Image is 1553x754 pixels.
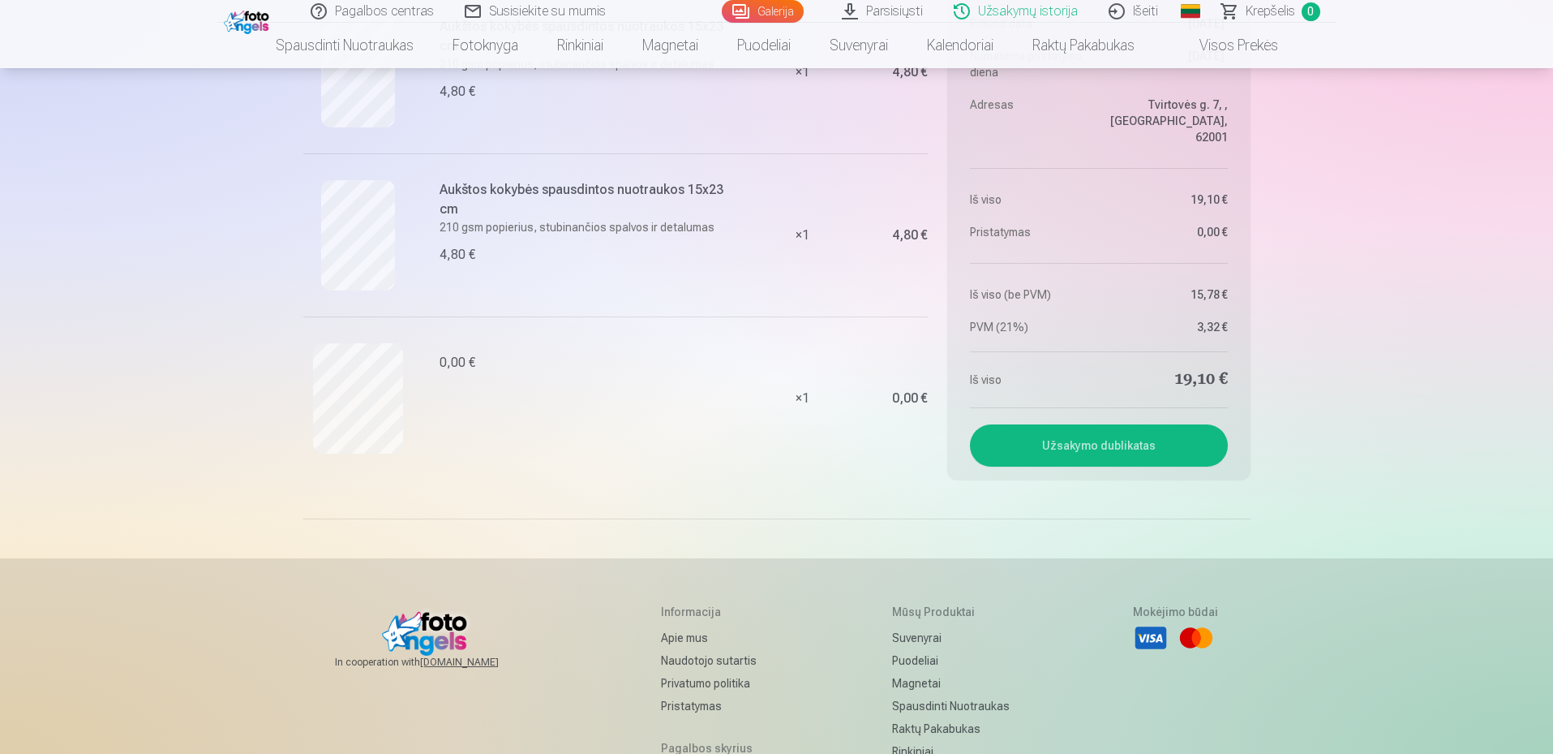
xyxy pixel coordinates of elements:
a: Raktų pakabukas [1013,23,1154,68]
span: In cooperation with [335,656,538,669]
a: Rinkiniai [538,23,623,68]
div: × 1 [741,153,863,317]
a: Raktų pakabukas [892,717,1010,740]
dd: 19,10 € [1107,192,1228,208]
a: Naudotojo sutartis [661,649,769,672]
a: Kalendoriai [907,23,1013,68]
h5: Mūsų produktai [892,604,1010,620]
a: Privatumo politika [661,672,769,695]
a: Pristatymas [661,695,769,717]
a: Apie mus [661,627,769,649]
button: Užsakymo dublikatas [970,424,1227,467]
a: Puodeliai [718,23,810,68]
dt: Adresas [970,97,1091,145]
span: 0 [1302,2,1320,21]
a: Spausdinti nuotraukas [892,695,1010,717]
li: Visa [1133,620,1169,656]
dt: Iš viso (be PVM) [970,287,1091,303]
a: Suvenyrai [892,627,1010,649]
dt: Pristatymas [970,224,1091,240]
li: Mastercard [1178,620,1214,656]
a: Suvenyrai [810,23,907,68]
a: Visos prekės [1154,23,1298,68]
div: 4,80 € [440,82,475,101]
div: 0,00 € [892,394,928,403]
a: [DOMAIN_NAME] [420,656,538,669]
h5: Informacija [661,604,769,620]
img: /fa2 [224,6,273,34]
h6: Aukštos kokybės spausdintos nuotraukos 15x23 cm [440,180,732,219]
a: Fotoknyga [433,23,538,68]
dd: 15,78 € [1107,287,1228,303]
div: 0,00 € [440,353,475,373]
dd: 19,10 € [1107,368,1228,391]
a: Spausdinti nuotraukas [256,23,433,68]
h5: Mokėjimo būdai [1133,604,1218,620]
div: 4,80 € [892,231,928,240]
a: Puodeliai [892,649,1010,672]
div: × 1 [741,317,863,480]
div: 4,80 € [892,67,928,77]
dd: Tvirtovės g. 7, , [GEOGRAPHIC_DATA], 62001 [1107,97,1228,145]
span: Krepšelis [1246,2,1295,21]
dd: 0,00 € [1107,224,1228,240]
p: 210 gsm popierius, stubinančios spalvos ir detalumas [440,219,732,235]
a: Magnetai [623,23,718,68]
dt: PVM (21%) [970,319,1091,335]
dt: Iš viso [970,192,1091,208]
dt: Iš viso [970,368,1091,391]
div: 4,80 € [440,245,475,265]
dd: 3,32 € [1107,319,1228,335]
a: Magnetai [892,672,1010,695]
